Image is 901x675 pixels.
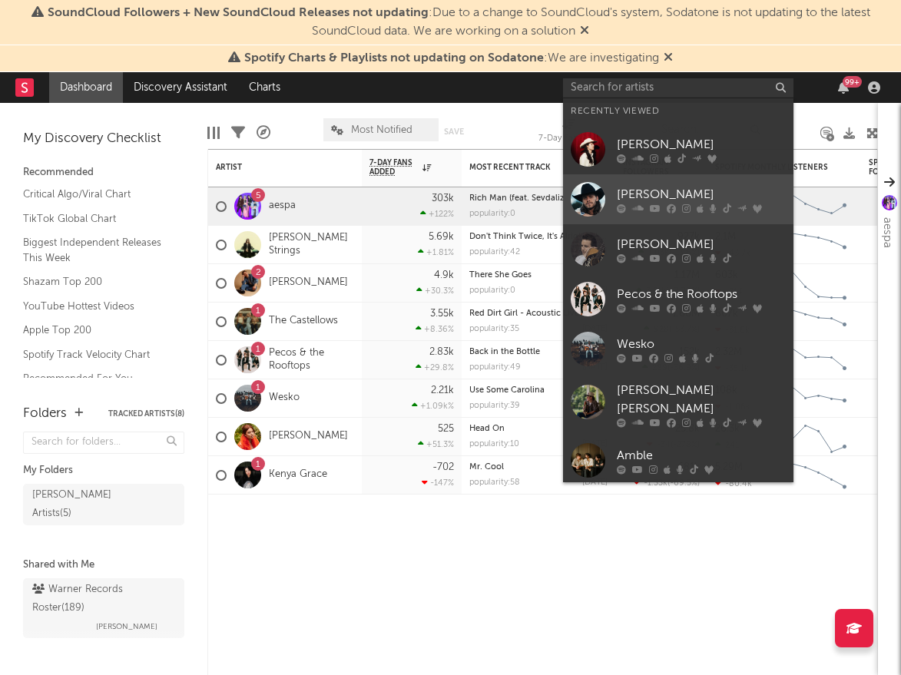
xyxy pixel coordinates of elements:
[269,468,327,481] a: Kenya Grace
[32,486,141,523] div: [PERSON_NAME] Artists ( 5 )
[23,130,184,148] div: My Discovery Checklist
[563,224,793,274] a: [PERSON_NAME]
[32,581,171,617] div: Warner Records Roster ( 189 )
[469,463,504,472] a: Mr. Cool
[469,309,579,318] a: Red Dirt Girl - Acoustic Live
[617,446,786,465] div: Amble
[207,111,220,155] div: Edit Columns
[469,386,608,395] div: Use Some Carolina
[563,124,793,174] a: [PERSON_NAME]
[469,348,608,356] div: Back in the Bottle
[715,478,752,488] div: -80.4k
[469,425,608,433] div: Head On
[784,341,853,379] svg: Chart title
[269,200,296,213] a: aespa
[416,324,454,334] div: +8.36 %
[269,392,300,405] a: Wesko
[23,405,67,423] div: Folders
[563,435,793,485] a: Amble
[23,346,169,363] a: Spotify Track Velocity Chart
[469,325,519,333] div: popularity: 35
[469,363,521,372] div: popularity: 49
[617,135,786,154] div: [PERSON_NAME]
[664,52,673,65] span: Dismiss
[582,478,608,487] div: [DATE]
[269,347,354,373] a: Pecos & the Rooftops
[351,125,412,135] span: Most Notified
[420,209,454,219] div: +122 %
[244,52,544,65] span: Spotify Charts & Playlists not updating on Sodatone
[23,484,184,525] a: [PERSON_NAME] Artists(5)
[878,217,896,248] div: aespa
[843,76,862,88] div: 99 +
[429,347,454,357] div: 2.83k
[23,578,184,638] a: Warner Records Roster(189)[PERSON_NAME]
[563,78,793,98] input: Search for artists
[469,233,742,241] a: Don't Think Twice, It's Alright - Live At The American Legion Post 82
[412,401,454,411] div: +1.09k %
[23,234,169,266] a: Biggest Independent Releases This Week
[784,226,853,264] svg: Chart title
[617,185,786,203] div: [PERSON_NAME]
[469,194,608,203] div: Rich Man (feat. Sevdaliza)
[469,233,608,241] div: Don't Think Twice, It's Alright - Live At The American Legion Post 82
[469,286,515,295] div: popularity: 0
[444,127,464,136] button: Save
[369,158,419,177] span: 7-Day Fans Added
[469,463,608,472] div: Mr. Cool
[418,439,454,449] div: +51.3 %
[23,164,184,182] div: Recommended
[563,374,793,435] a: [PERSON_NAME] [PERSON_NAME]
[469,440,519,448] div: popularity: 10
[418,247,454,257] div: +1.81 %
[48,7,429,19] span: SoundCloud Followers + New SoundCloud Releases not updating
[580,25,589,38] span: Dismiss
[23,432,184,454] input: Search for folders...
[784,379,853,418] svg: Chart title
[469,248,520,256] div: popularity: 42
[563,324,793,374] a: Wesko
[49,72,123,103] a: Dashboard
[430,309,454,319] div: 3.55k
[469,163,585,172] div: Most Recent Track
[670,479,697,488] span: -69.5 %
[438,424,454,434] div: 525
[784,456,853,495] svg: Chart title
[469,402,520,410] div: popularity: 39
[784,418,853,456] svg: Chart title
[784,187,853,226] svg: Chart title
[269,430,348,443] a: [PERSON_NAME]
[216,163,331,172] div: Artist
[469,271,532,280] a: There She Goes
[108,410,184,418] button: Tracked Artists(8)
[23,298,169,315] a: YouTube Hottest Videos
[429,232,454,242] div: 5.69k
[269,315,338,328] a: The Castellows
[784,264,853,303] svg: Chart title
[617,335,786,353] div: Wesko
[469,194,571,203] a: Rich Man (feat. Sevdaliza)
[422,478,454,488] div: -147 %
[432,462,454,472] div: -702
[617,235,786,253] div: [PERSON_NAME]
[784,303,853,341] svg: Chart title
[431,385,454,395] div: 2.21k
[838,81,849,94] button: 99+
[634,478,700,488] div: ( )
[434,270,454,280] div: 4.9k
[432,194,454,203] div: 303k
[231,111,245,155] div: Filters
[269,232,354,258] a: [PERSON_NAME] Strings
[644,479,667,488] span: -1.33k
[469,210,515,218] div: popularity: 0
[23,370,169,387] a: Recommended For You
[23,322,169,339] a: Apple Top 200
[416,286,454,296] div: +30.3 %
[244,52,659,65] span: : We are investigating
[538,130,600,148] div: 7-Day Fans Added (7-Day Fans Added)
[469,309,608,318] div: Red Dirt Girl - Acoustic Live
[617,285,786,303] div: Pecos & the Rooftops
[238,72,291,103] a: Charts
[23,186,169,203] a: Critical Algo/Viral Chart
[469,271,608,280] div: There She Goes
